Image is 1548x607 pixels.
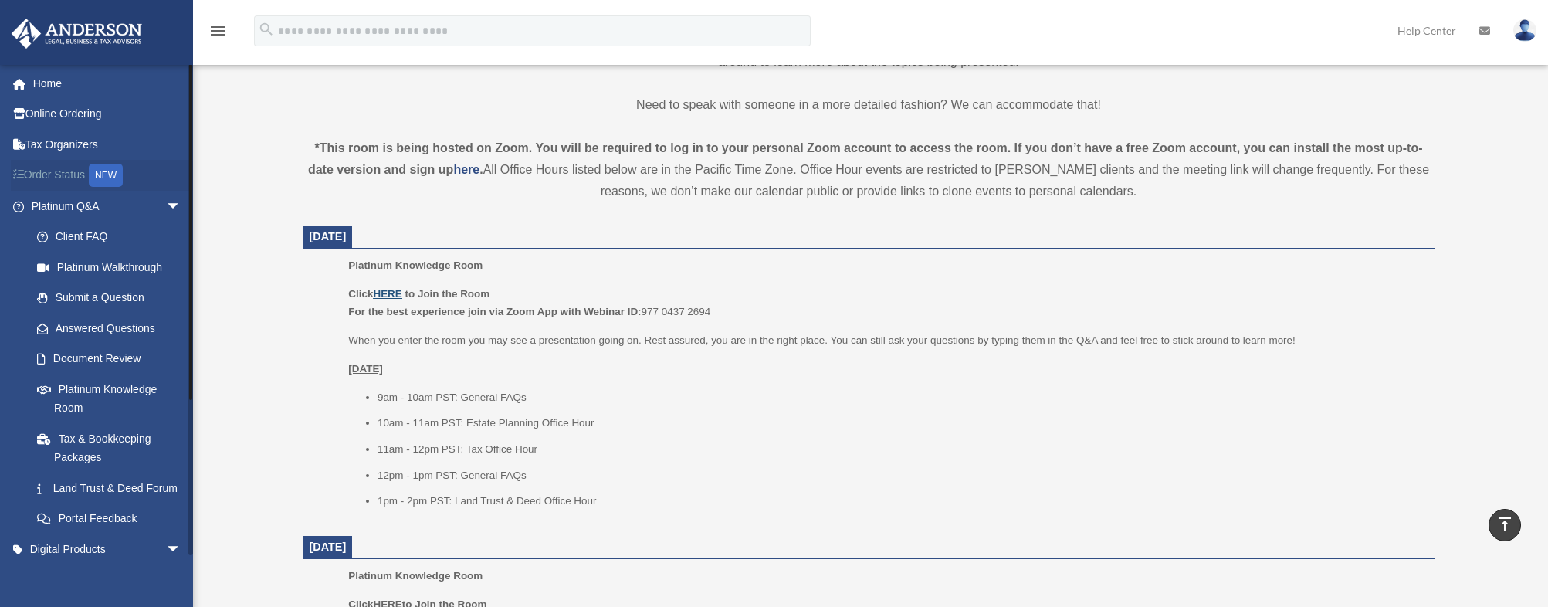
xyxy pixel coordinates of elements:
[11,191,205,222] a: Platinum Q&Aarrow_drop_down
[208,22,227,40] i: menu
[166,534,197,565] span: arrow_drop_down
[208,27,227,40] a: menu
[22,504,205,534] a: Portal Feedback
[378,388,1424,407] li: 9am - 10am PST: General FAQs
[22,473,205,504] a: Land Trust & Deed Forum
[1495,515,1514,534] i: vertical_align_top
[348,288,405,300] b: Click
[378,440,1424,459] li: 11am - 12pm PST: Tax Office Hour
[348,363,383,375] u: [DATE]
[22,222,205,253] a: Client FAQ
[373,288,401,300] a: HERE
[11,99,205,130] a: Online Ordering
[11,160,205,192] a: Order StatusNEW
[22,313,205,344] a: Answered Questions
[405,288,490,300] b: to Join the Room
[348,306,641,317] b: For the best experience join via Zoom App with Webinar ID:
[22,252,205,283] a: Platinum Walkthrough
[22,423,205,473] a: Tax & Bookkeeping Packages
[89,164,123,187] div: NEW
[22,283,205,314] a: Submit a Question
[1489,509,1521,541] a: vertical_align_top
[303,137,1435,202] div: All Office Hours listed below are in the Pacific Time Zone. Office Hour events are restricted to ...
[479,163,483,176] strong: .
[11,129,205,160] a: Tax Organizers
[303,94,1435,116] p: Need to speak with someone in a more detailed fashion? We can accommodate that!
[11,68,205,99] a: Home
[310,230,347,242] span: [DATE]
[378,466,1424,485] li: 12pm - 1pm PST: General FAQs
[348,331,1423,350] p: When you enter the room you may see a presentation going on. Rest assured, you are in the right p...
[11,534,205,565] a: Digital Productsarrow_drop_down
[453,163,479,176] a: here
[378,414,1424,432] li: 10am - 11am PST: Estate Planning Office Hour
[348,285,1423,321] p: 977 0437 2694
[1513,19,1536,42] img: User Pic
[258,21,275,38] i: search
[7,19,147,49] img: Anderson Advisors Platinum Portal
[22,344,205,375] a: Document Review
[22,374,197,423] a: Platinum Knowledge Room
[348,570,483,582] span: Platinum Knowledge Room
[166,191,197,222] span: arrow_drop_down
[378,492,1424,510] li: 1pm - 2pm PST: Land Trust & Deed Office Hour
[308,141,1423,176] strong: *This room is being hosted on Zoom. You will be required to log in to your personal Zoom account ...
[348,259,483,271] span: Platinum Knowledge Room
[310,541,347,553] span: [DATE]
